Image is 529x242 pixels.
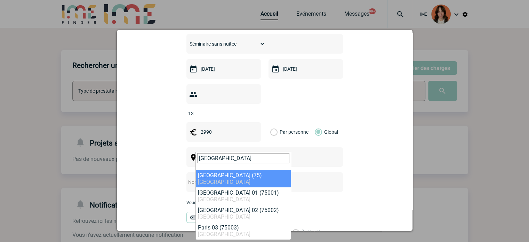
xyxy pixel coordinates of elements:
input: Date de début [199,64,247,73]
li: [GEOGRAPHIC_DATA] (75) [196,170,291,187]
input: Nom de l'événement [186,178,324,187]
label: Par personne [270,122,278,142]
span: [GEOGRAPHIC_DATA] [198,231,250,237]
span: [GEOGRAPHIC_DATA] [198,213,250,220]
li: [GEOGRAPHIC_DATA] 01 (75001) [196,187,291,205]
label: À distribuer [292,229,299,236]
li: Paris 03 (75003) [196,222,291,240]
label: Global [315,122,319,142]
input: Date de fin [281,64,329,73]
li: [GEOGRAPHIC_DATA] 02 (75002) [196,205,291,222]
span: [GEOGRAPHIC_DATA] [198,196,250,203]
input: Budget HT [199,127,247,136]
span: [GEOGRAPHIC_DATA] [198,179,250,185]
p: Vous pouvez ajouter une pièce jointe à votre demande [186,200,343,205]
input: Nombre de participants [186,109,252,118]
